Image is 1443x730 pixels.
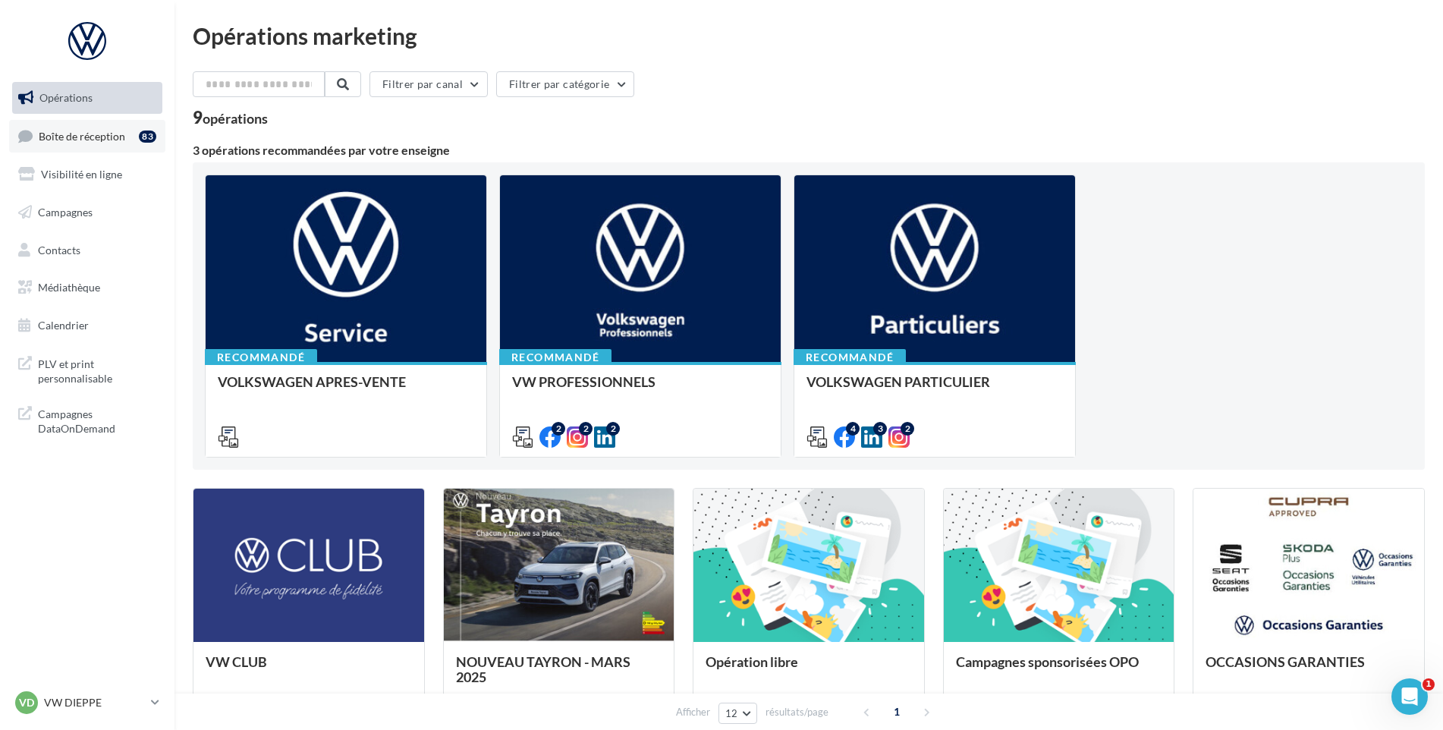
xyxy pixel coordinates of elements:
span: VOLKSWAGEN PARTICULIER [806,373,990,390]
span: résultats/page [766,705,828,719]
div: Recommandé [205,349,317,366]
span: VW CLUB [206,653,267,670]
div: 2 [579,422,593,436]
span: Campagnes sponsorisées OPO [956,653,1139,670]
div: opérations [203,112,268,125]
a: Campagnes DataOnDemand [9,398,165,442]
span: Contacts [38,243,80,256]
a: Campagnes [9,197,165,228]
span: 12 [725,707,738,719]
div: 83 [139,131,156,143]
div: Opérations marketing [193,24,1425,47]
div: 2 [552,422,565,436]
button: Filtrer par catégorie [496,71,634,97]
span: Boîte de réception [39,129,125,142]
span: OCCASIONS GARANTIES [1206,653,1365,670]
span: VW PROFESSIONNELS [512,373,655,390]
a: Opérations [9,82,165,114]
span: Opération libre [706,653,798,670]
span: Opérations [39,91,93,104]
span: 1 [1423,678,1435,691]
div: 2 [901,422,914,436]
span: Campagnes [38,206,93,219]
div: 3 opérations recommandées par votre enseigne [193,144,1425,156]
span: Calendrier [38,319,89,332]
span: PLV et print personnalisable [38,354,156,386]
p: VW DIEPPE [44,695,145,710]
iframe: Intercom live chat [1391,678,1428,715]
span: Campagnes DataOnDemand [38,404,156,436]
div: 3 [873,422,887,436]
a: Visibilité en ligne [9,159,165,190]
div: 2 [606,422,620,436]
a: Médiathèque [9,272,165,304]
div: Recommandé [794,349,906,366]
button: Filtrer par canal [369,71,488,97]
span: Afficher [676,705,710,719]
span: Visibilité en ligne [41,168,122,181]
a: PLV et print personnalisable [9,348,165,392]
span: 1 [885,700,909,724]
div: 4 [846,422,860,436]
span: Médiathèque [38,281,100,294]
a: VD VW DIEPPE [12,688,162,717]
span: VOLKSWAGEN APRES-VENTE [218,373,406,390]
a: Boîte de réception83 [9,120,165,153]
a: Contacts [9,234,165,266]
span: VD [19,695,34,710]
a: Calendrier [9,310,165,341]
div: 9 [193,109,268,126]
div: Recommandé [499,349,611,366]
span: NOUVEAU TAYRON - MARS 2025 [456,653,630,685]
button: 12 [718,703,757,724]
